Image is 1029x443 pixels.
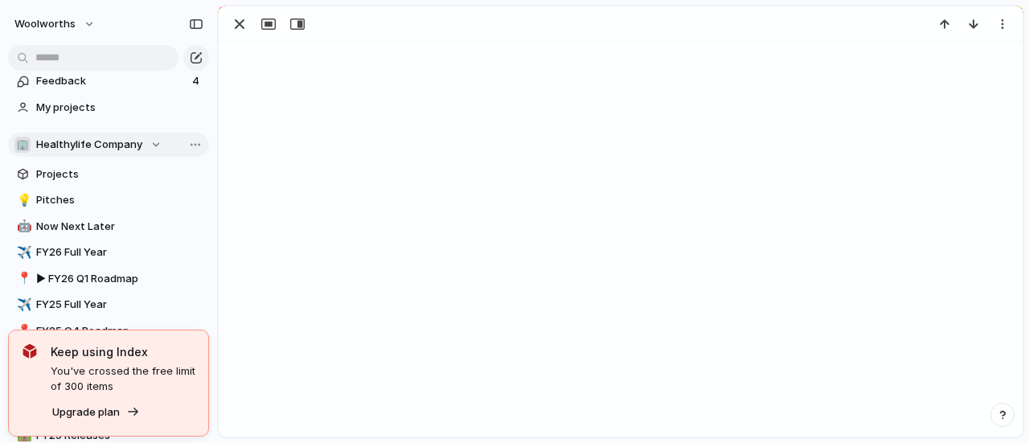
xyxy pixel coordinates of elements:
span: My projects [36,100,203,116]
div: 💡 [17,191,28,210]
span: Upgrade plan [52,404,120,420]
a: ✈️FY26 Full Year [8,240,209,265]
div: 📍 [17,322,28,340]
button: 🏢Healthylife Company [8,133,209,157]
button: 🤖 [14,219,31,235]
span: Now Next Later [36,219,203,235]
span: Pitches [36,192,203,208]
span: FY26 Full Year [36,244,203,260]
button: ✈️ [14,297,31,313]
button: 📍 [14,271,31,287]
span: woolworths [14,16,76,32]
div: ✈️ [17,296,28,314]
button: woolworths [7,11,104,37]
a: 📍FY25 Q4 Roadmap [8,319,209,343]
button: Upgrade plan [47,401,145,424]
a: Feedback4 [8,69,209,93]
span: FY25 Full Year [36,297,203,313]
span: You've crossed the free limit of 300 items [51,363,195,395]
div: ✈️ [17,244,28,262]
a: My projects [8,96,209,120]
span: Healthylife Company [36,137,142,153]
a: Projects [8,162,209,187]
div: 🤖 [17,217,28,236]
div: 📍 [17,269,28,288]
span: ▶︎ FY26 Q1 Roadmap [36,271,203,287]
span: Feedback [36,73,187,89]
button: 💡 [14,192,31,208]
span: 4 [192,73,203,89]
div: 🏢 [14,137,31,153]
a: 🤖Now Next Later [8,215,209,239]
a: 💡Pitches [8,188,209,212]
button: ✈️ [14,244,31,260]
span: Keep using Index [51,343,195,360]
a: 📍▶︎ FY26 Q1 Roadmap [8,267,209,291]
span: Projects [36,166,203,183]
a: ✈️FY25 Full Year [8,293,209,317]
